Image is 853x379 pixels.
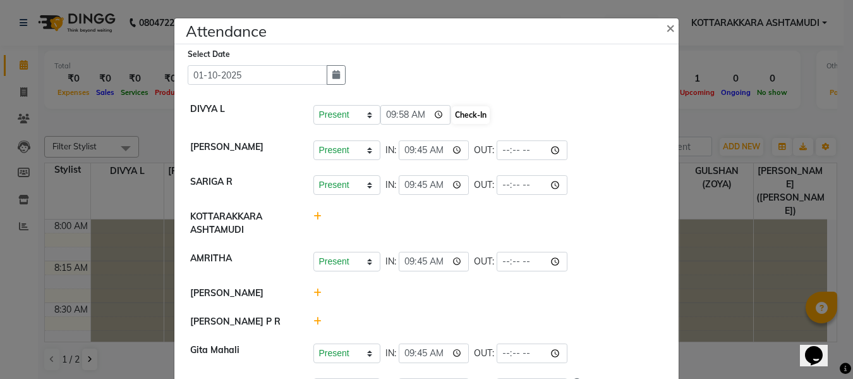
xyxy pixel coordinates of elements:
div: AMRITHA [181,252,304,271]
div: [PERSON_NAME] P R [181,315,304,328]
span: OUT: [474,255,494,268]
iframe: chat widget [800,328,840,366]
span: IN: [385,255,396,268]
div: SARIGA R [181,175,304,195]
span: OUT: [474,178,494,192]
div: [PERSON_NAME] [181,140,304,160]
span: OUT: [474,144,494,157]
span: IN: [385,178,396,192]
span: IN: [385,144,396,157]
div: KOTTARAKKARA ASHTAMUDI [181,210,304,237]
input: Select date [188,65,327,85]
button: Check-In [452,106,490,124]
div: DIVYA L [181,103,304,125]
button: Close [656,9,687,45]
div: [PERSON_NAME] [181,287,304,300]
span: OUT: [474,347,494,360]
div: Gita Mahali [181,344,304,363]
label: Select Date [188,49,230,60]
span: × [666,18,675,37]
h4: Attendance [186,20,267,42]
span: IN: [385,347,396,360]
